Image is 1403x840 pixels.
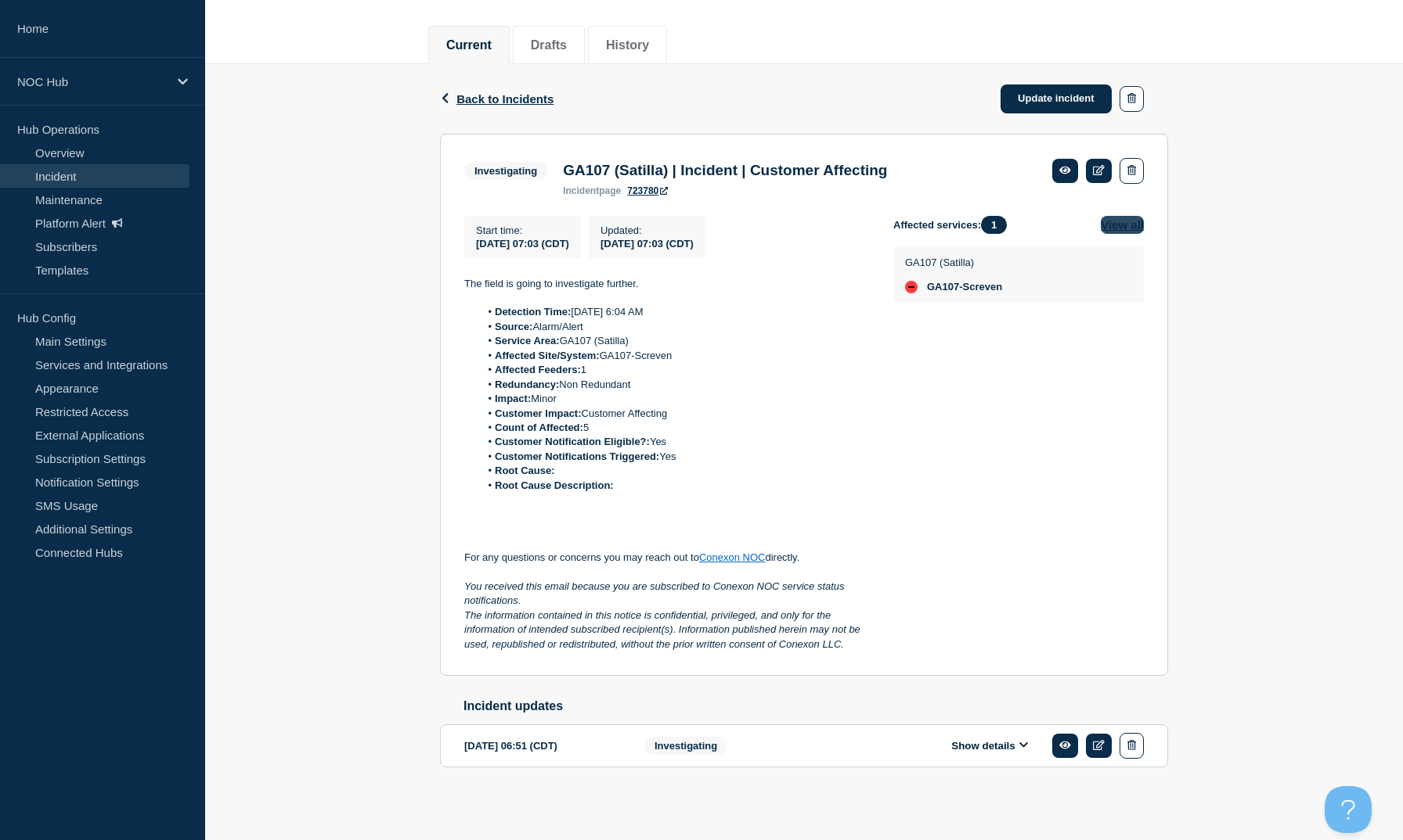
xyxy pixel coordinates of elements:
[563,185,599,196] span: incident
[495,350,600,361] strong: Affected Site/System:
[495,379,559,390] strong: Redundancy:
[476,224,569,236] p: Start time :
[464,733,621,759] div: [DATE] 06:51 (CDT)
[495,407,582,419] strong: Customer Impact:
[480,305,869,319] li: [DATE] 6:04 AM
[495,451,659,462] strong: Customer Notifications Triggered:
[440,92,554,106] button: Back to Incidents
[463,699,1168,713] h2: Incident updates
[480,363,869,377] li: 1
[893,216,1015,234] span: Affected services:
[1101,216,1144,234] button: View all
[495,364,581,375] strong: Affected Feeders:
[480,407,869,421] li: Customer Affecting
[480,320,869,334] li: Alarm/Alert
[1001,84,1112,113] a: Update incident
[563,185,621,196] p: page
[601,224,694,236] p: Updated :
[480,349,869,363] li: GA107-Screven
[480,435,869,449] li: Yes
[495,465,555,476] strong: Root Cause:
[606,38,649,52] button: History
[699,551,766,563] a: Conexon NOC
[495,335,560,346] strong: Service Area:
[627,185,668,196] a: 723780
[927,281,1002,293] span: GA107-Screven
[1325,786,1372,833] iframe: Help Scout Beacon - Open
[17,75,168,88] p: NOC Hub
[495,306,571,318] strong: Detection Time:
[947,739,1033,752] button: Show details
[480,378,869,392] li: Non Redundant
[456,92,554,106] span: Back to Incidents
[531,38,567,52] button: Drafts
[495,393,531,404] strong: Impact:
[981,216,1007,234] span: 1
[464,162,547,180] span: Investigating
[905,257,1002,268] p: GA107 (Satilla)
[495,321,532,332] strong: Source:
[476,238,569,249] span: [DATE] 07:03 (CDT)
[601,236,694,249] div: [DATE] 07:03 (CDT)
[495,479,614,491] strong: Root Cause Description:
[480,421,869,435] li: 5
[464,609,863,650] em: The information contained in this notice is confidential, privileged, and only for the informatio...
[480,450,869,464] li: Yes
[495,422,583,433] strong: Count of Affected:
[464,551,868,565] p: For any questions or concerns you may reach out to directly.
[480,334,869,348] li: GA107 (Satilla)
[905,281,918,293] div: down
[446,38,492,52] button: Current
[495,436,650,447] strong: Customer Notification Eligible?:
[563,162,887,179] h3: GA107 (Satilla) | Incident | Customer Affecting
[464,580,847,606] em: You received this email because you are subscribed to Conexon NOC service status notifications.
[464,277,868,291] p: The field is going to investigate further.
[480,392,869,406] li: Minor
[644,737,727,755] span: Investigating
